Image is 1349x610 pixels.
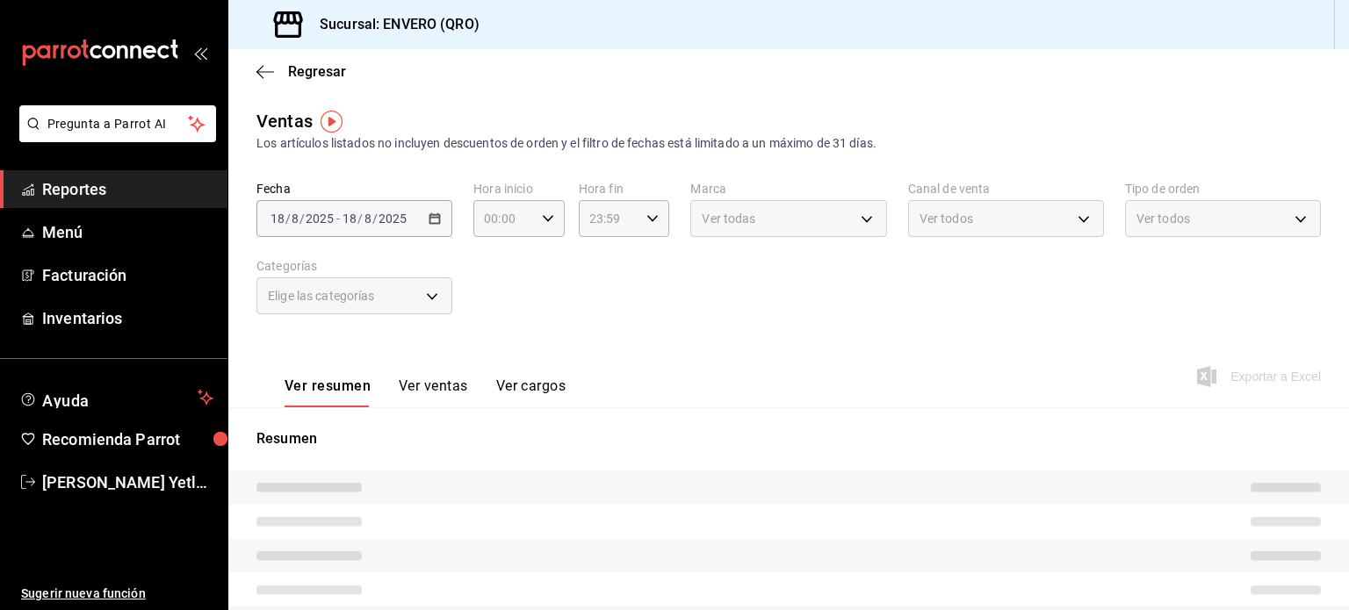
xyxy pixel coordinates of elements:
[336,212,340,226] span: -
[364,212,372,226] input: --
[579,183,670,195] label: Hora fin
[1125,183,1321,195] label: Tipo de orden
[321,111,343,133] img: Tooltip marker
[288,63,346,80] span: Regresar
[496,377,566,407] button: Ver cargos
[702,210,755,227] span: Ver todas
[473,183,565,195] label: Hora inicio
[42,470,213,494] span: [PERSON_NAME] Yetlonezi [PERSON_NAME]
[291,212,299,226] input: --
[378,212,408,226] input: ----
[256,183,452,195] label: Fecha
[256,260,452,272] label: Categorías
[399,377,468,407] button: Ver ventas
[285,212,291,226] span: /
[372,212,378,226] span: /
[357,212,363,226] span: /
[920,210,973,227] span: Ver todos
[270,212,285,226] input: --
[256,63,346,80] button: Regresar
[21,585,213,603] span: Sugerir nueva función
[285,377,371,407] button: Ver resumen
[42,427,213,451] span: Recomienda Parrot
[256,108,313,134] div: Ventas
[690,183,886,195] label: Marca
[42,306,213,330] span: Inventarios
[1136,210,1190,227] span: Ver todos
[42,263,213,287] span: Facturación
[19,105,216,142] button: Pregunta a Parrot AI
[42,177,213,201] span: Reportes
[47,115,189,133] span: Pregunta a Parrot AI
[342,212,357,226] input: --
[306,14,480,35] h3: Sucursal: ENVERO (QRO)
[42,220,213,244] span: Menú
[193,46,207,60] button: open_drawer_menu
[12,127,216,146] a: Pregunta a Parrot AI
[908,183,1104,195] label: Canal de venta
[256,428,1321,449] p: Resumen
[285,377,566,407] div: navigation tabs
[299,212,305,226] span: /
[305,212,335,226] input: ----
[268,287,375,305] span: Elige las categorías
[256,134,1321,153] div: Los artículos listados no incluyen descuentos de orden y el filtro de fechas está limitado a un m...
[42,387,191,408] span: Ayuda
